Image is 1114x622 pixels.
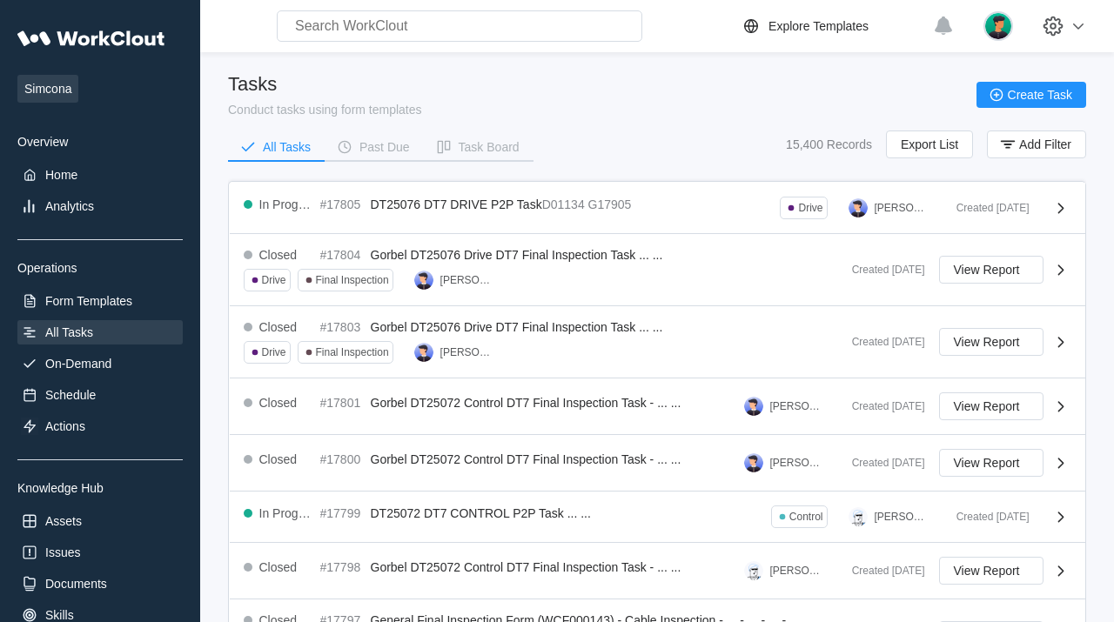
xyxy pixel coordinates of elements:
[230,378,1085,435] a: Closed#17801Gorbel DT25072 Control DT7 Final Inspection Task - ... ...[PERSON_NAME]Created [DATE]...
[320,560,364,574] div: #17798
[259,197,313,211] div: In Progress
[45,199,94,213] div: Analytics
[901,138,958,150] span: Export List
[943,202,1030,214] div: Created [DATE]
[17,414,183,438] a: Actions
[262,274,286,286] div: Drive
[943,511,1030,523] div: Created [DATE]
[320,396,364,410] div: #17801
[744,453,763,472] img: user-5.png
[320,452,364,466] div: #17800
[17,194,183,218] a: Analytics
[262,346,286,358] div: Drive
[939,449,1044,477] button: View Report
[371,560,681,574] span: Gorbel DT25072 Control DT7 Final Inspection Task - ... ...
[371,396,681,410] span: Gorbel DT25072 Control DT7 Final Inspection Task - ... ...
[259,560,298,574] div: Closed
[17,572,183,596] a: Documents
[228,73,422,96] div: Tasks
[371,320,663,334] span: Gorbel DT25076 Drive DT7 Final Inspection Task ... ...
[17,163,183,187] a: Home
[316,346,389,358] div: Final Inspection
[230,492,1085,543] a: In Progress#17799DT25072 DT7 CONTROL P2P Task ... ...Control[PERSON_NAME]Created [DATE]
[259,248,298,262] div: Closed
[17,540,183,565] a: Issues
[230,306,1085,378] a: Closed#17803Gorbel DT25076 Drive DT7 Final Inspection Task ... ...DriveFinal Inspection[PERSON_NA...
[320,320,364,334] div: #17803
[983,11,1013,41] img: user.png
[17,320,183,344] a: All Tasks
[320,506,364,520] div: #17799
[875,511,929,523] div: [PERSON_NAME]
[45,545,80,559] div: Issues
[798,202,822,214] div: Drive
[230,183,1085,234] a: In Progress#17805DT25076 DT7 DRIVE P2P TaskD01134G17905Drive[PERSON_NAME]Created [DATE]
[263,141,311,153] div: All Tasks
[744,561,763,580] img: clout-01.png
[939,256,1044,284] button: View Report
[459,141,520,153] div: Task Board
[320,197,364,211] div: #17805
[954,457,1020,469] span: View Report
[17,135,183,149] div: Overview
[542,197,585,211] mark: D01134
[954,264,1020,276] span: View Report
[230,435,1085,492] a: Closed#17800Gorbel DT25072 Control DT7 Final Inspection Task - ... ...[PERSON_NAME]Created [DATE]...
[789,511,823,523] div: Control
[987,130,1086,158] button: Add Filter
[588,197,632,211] mark: G17905
[45,577,107,591] div: Documents
[259,320,298,334] div: Closed
[440,274,494,286] div: [PERSON_NAME]
[45,419,85,433] div: Actions
[954,336,1020,348] span: View Report
[359,141,410,153] div: Past Due
[939,557,1044,585] button: View Report
[886,130,973,158] button: Export List
[45,325,93,339] div: All Tasks
[770,565,824,577] div: [PERSON_NAME]
[320,248,364,262] div: #17804
[424,134,534,160] button: Task Board
[939,392,1044,420] button: View Report
[17,261,183,275] div: Operations
[45,357,111,371] div: On-Demand
[744,397,763,416] img: user-5.png
[371,248,663,262] span: Gorbel DT25076 Drive DT7 Final Inspection Task ... ...
[954,565,1020,577] span: View Report
[371,452,681,466] span: Gorbel DT25072 Control DT7 Final Inspection Task - ... ...
[230,543,1085,599] a: Closed#17798Gorbel DT25072 Control DT7 Final Inspection Task - ... ...[PERSON_NAME]Created [DATE]...
[838,336,925,348] div: Created [DATE]
[1008,89,1072,101] span: Create Task
[875,202,929,214] div: [PERSON_NAME]
[939,328,1044,356] button: View Report
[17,351,183,376] a: On-Demand
[45,514,82,528] div: Assets
[230,234,1085,306] a: Closed#17804Gorbel DT25076 Drive DT7 Final Inspection Task ... ...DriveFinal Inspection[PERSON_NA...
[17,509,183,533] a: Assets
[259,452,298,466] div: Closed
[17,481,183,495] div: Knowledge Hub
[838,400,925,412] div: Created [DATE]
[838,457,925,469] div: Created [DATE]
[17,383,183,407] a: Schedule
[1019,138,1071,150] span: Add Filter
[849,507,868,526] img: clout-01.png
[741,16,924,37] a: Explore Templates
[316,274,389,286] div: Final Inspection
[371,506,591,520] span: DT25072 DT7 CONTROL P2P Task ... ...
[45,388,96,402] div: Schedule
[786,137,872,151] div: 15,400 Records
[45,168,77,182] div: Home
[259,396,298,410] div: Closed
[954,400,1020,412] span: View Report
[371,197,542,211] span: DT25076 DT7 DRIVE P2P Task
[838,565,925,577] div: Created [DATE]
[277,10,642,42] input: Search WorkClout
[838,264,925,276] div: Created [DATE]
[259,506,313,520] div: In Progress
[414,343,433,362] img: user-5.png
[228,134,325,160] button: All Tasks
[228,103,422,117] div: Conduct tasks using form templates
[768,19,869,33] div: Explore Templates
